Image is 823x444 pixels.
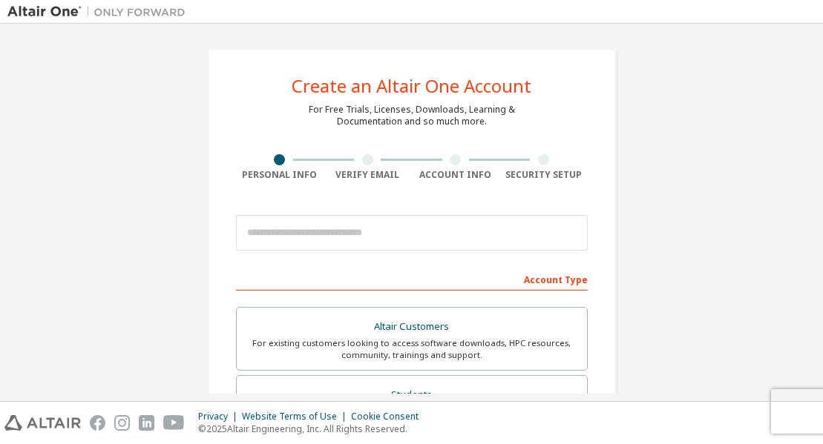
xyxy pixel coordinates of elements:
[309,104,515,127] div: For Free Trials, Licenses, Downloads, Learning & Documentation and so much more.
[90,415,105,431] img: facebook.svg
[198,423,427,435] p: © 2025 Altair Engineering, Inc. All Rights Reserved.
[412,169,500,181] div: Account Info
[499,169,588,181] div: Security Setup
[163,415,185,431] img: youtube.svg
[242,411,351,423] div: Website Terms of Use
[236,267,588,291] div: Account Type
[198,411,242,423] div: Privacy
[7,4,193,19] img: Altair One
[246,385,578,405] div: Students
[139,415,154,431] img: linkedin.svg
[114,415,130,431] img: instagram.svg
[4,415,81,431] img: altair_logo.svg
[236,169,324,181] div: Personal Info
[351,411,427,423] div: Cookie Consent
[246,317,578,337] div: Altair Customers
[246,337,578,361] div: For existing customers looking to access software downloads, HPC resources, community, trainings ...
[324,169,412,181] div: Verify Email
[292,77,531,95] div: Create an Altair One Account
